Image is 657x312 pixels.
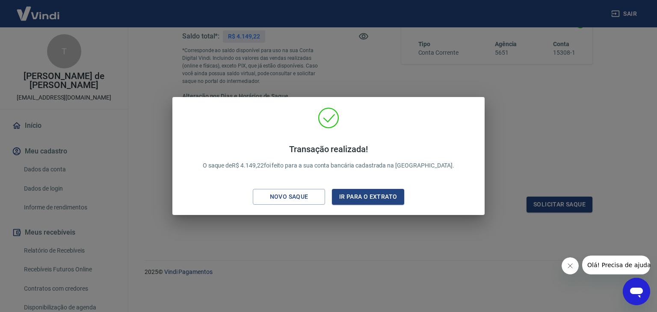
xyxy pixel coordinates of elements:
iframe: Mensagem da empresa [582,256,650,274]
p: O saque de R$ 4.149,22 foi feito para a sua conta bancária cadastrada na [GEOGRAPHIC_DATA]. [203,144,455,170]
div: Novo saque [260,191,319,202]
span: Olá! Precisa de ajuda? [5,6,72,13]
button: Novo saque [253,189,325,205]
iframe: Botão para abrir a janela de mensagens [623,278,650,305]
button: Ir para o extrato [332,189,404,205]
iframe: Fechar mensagem [562,257,579,274]
h4: Transação realizada! [203,144,455,154]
